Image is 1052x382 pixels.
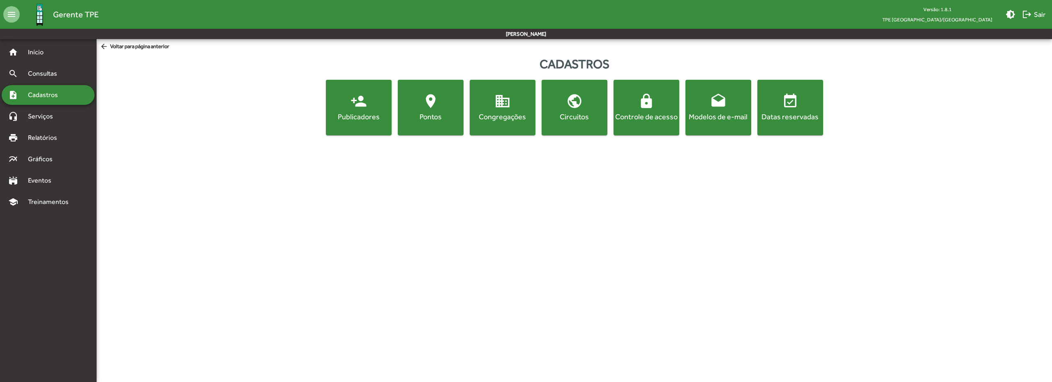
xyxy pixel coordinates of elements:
[3,6,20,23] mat-icon: menu
[23,90,69,100] span: Cadastros
[687,111,750,122] div: Modelos de e-mail
[399,111,462,122] div: Pontos
[23,133,68,143] span: Relatórios
[782,93,798,109] mat-icon: event_available
[326,80,392,135] button: Publicadores
[23,47,55,57] span: Início
[422,93,439,109] mat-icon: location_on
[710,93,727,109] mat-icon: drafts
[23,111,64,121] span: Serviços
[543,111,606,122] div: Circuitos
[1006,9,1015,19] mat-icon: brightness_medium
[876,4,999,14] div: Versão: 1.8.1
[1022,9,1032,19] mat-icon: logout
[53,8,99,21] span: Gerente TPE
[8,133,18,143] mat-icon: print
[100,42,110,51] mat-icon: arrow_back
[328,111,390,122] div: Publicadores
[8,47,18,57] mat-icon: home
[1019,7,1049,22] button: Sair
[759,111,821,122] div: Datas reservadas
[351,93,367,109] mat-icon: person_add
[471,111,534,122] div: Congregações
[26,1,53,28] img: Logo
[566,93,583,109] mat-icon: public
[8,90,18,100] mat-icon: note_add
[100,42,169,51] span: Voltar para página anterior
[20,1,99,28] a: Gerente TPE
[97,55,1052,73] div: Cadastros
[494,93,511,109] mat-icon: domain
[638,93,655,109] mat-icon: lock
[470,80,535,135] button: Congregações
[23,69,68,79] span: Consultas
[1022,7,1045,22] span: Sair
[615,111,678,122] div: Controle de acesso
[757,80,823,135] button: Datas reservadas
[8,111,18,121] mat-icon: headset_mic
[876,14,999,25] span: TPE [GEOGRAPHIC_DATA]/[GEOGRAPHIC_DATA]
[8,69,18,79] mat-icon: search
[542,80,607,135] button: Circuitos
[685,80,751,135] button: Modelos de e-mail
[614,80,679,135] button: Controle de acesso
[398,80,464,135] button: Pontos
